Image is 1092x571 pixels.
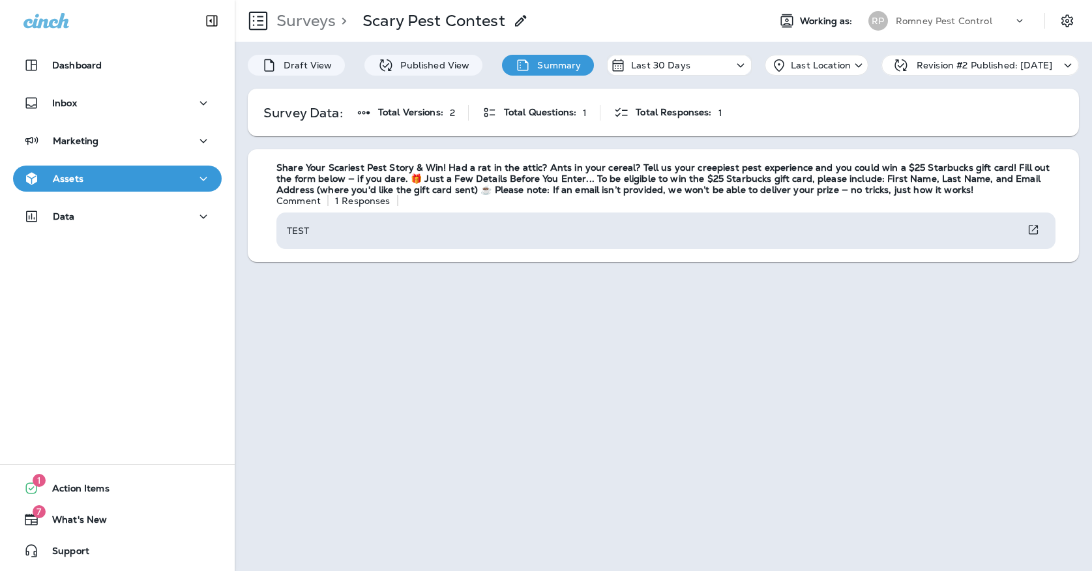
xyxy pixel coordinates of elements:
[52,98,77,108] p: Inbox
[362,11,505,31] p: Scary Pest Contest
[378,107,443,118] span: Total Versions:
[583,108,587,118] p: 1
[39,483,110,499] span: Action Items
[917,60,1052,70] p: Revision #2 Published: [DATE]
[631,60,690,70] p: Last 30 Days
[13,52,222,78] button: Dashboard
[39,546,89,561] span: Support
[800,16,855,27] span: Working as:
[13,128,222,154] button: Marketing
[271,11,336,31] p: Surveys
[531,60,581,70] p: Summary
[53,136,98,146] p: Marketing
[1022,218,1045,242] button: View Survey
[13,166,222,192] button: Assets
[335,196,391,206] p: 1 Responses
[13,538,222,564] button: Support
[263,108,343,118] p: Survey Data:
[53,211,75,222] p: Data
[52,60,102,70] p: Dashboard
[194,8,230,34] button: Collapse Sidebar
[13,475,222,501] button: 1Action Items
[394,60,469,70] p: Published View
[791,60,851,70] p: Last Location
[636,107,711,118] span: Total Responses:
[1055,9,1079,33] button: Settings
[336,11,347,31] p: >
[33,474,46,487] span: 1
[33,505,46,518] span: 7
[13,90,222,116] button: Inbox
[276,196,321,206] p: Comment
[13,506,222,533] button: 7What's New
[504,107,576,118] span: Total Questions:
[868,11,888,31] div: RP
[53,173,83,184] p: Assets
[39,514,107,530] span: What's New
[896,16,992,26] p: Romney Pest Control
[450,108,455,118] p: 2
[13,203,222,229] button: Data
[276,162,1066,195] span: Share Your Scariest Pest Story & Win! Had a rat in the attic? Ants in your cereal? Tell us your c...
[718,108,722,118] p: 1
[277,60,332,70] p: Draft View
[287,226,310,236] p: TEST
